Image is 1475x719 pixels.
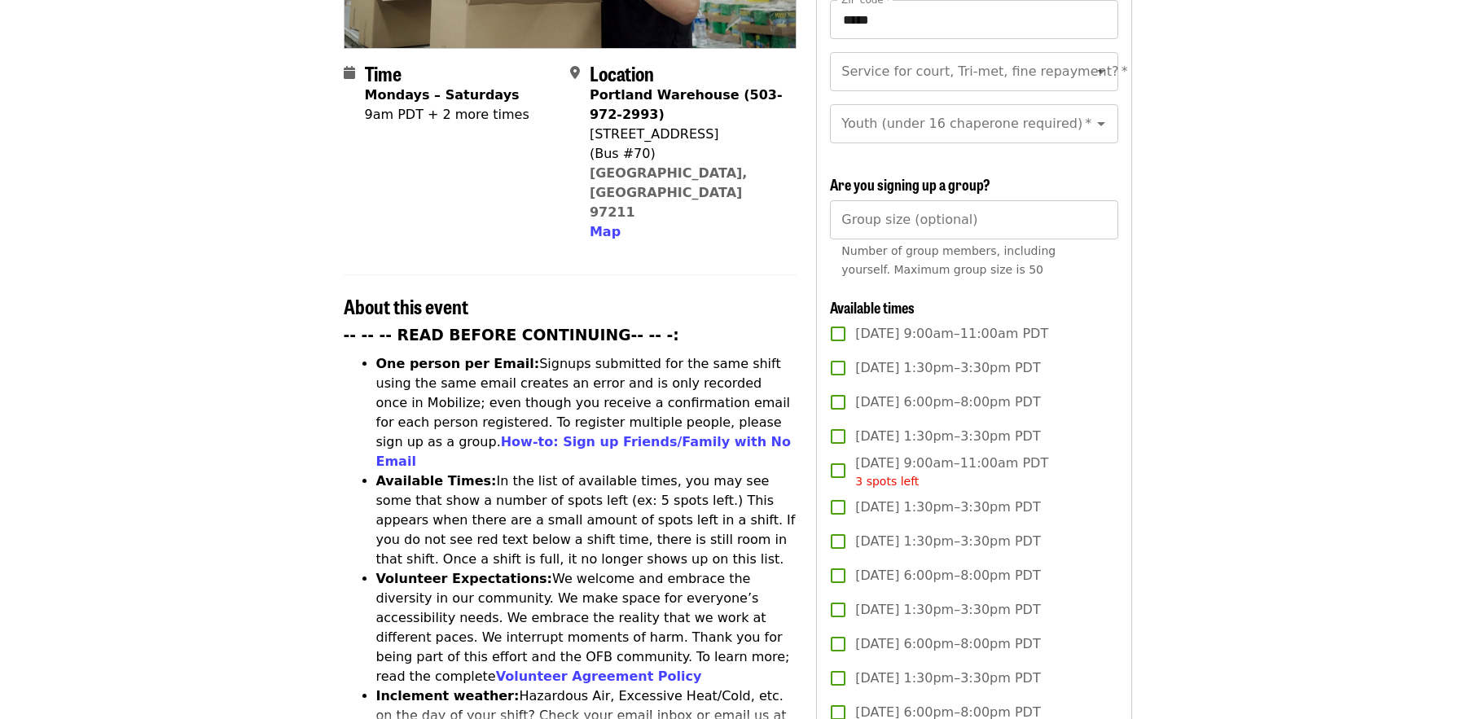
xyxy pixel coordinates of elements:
[376,688,520,704] strong: Inclement weather:
[855,498,1040,517] span: [DATE] 1:30pm–3:30pm PDT
[590,222,621,242] button: Map
[365,87,520,103] strong: Mondays – Saturdays
[855,427,1040,446] span: [DATE] 1:30pm–3:30pm PDT
[590,165,748,220] a: [GEOGRAPHIC_DATA], [GEOGRAPHIC_DATA] 97211
[855,475,919,488] span: 3 spots left
[830,296,915,318] span: Available times
[590,224,621,239] span: Map
[855,392,1040,412] span: [DATE] 6:00pm–8:00pm PDT
[376,569,797,686] li: We welcome and embrace the diversity in our community. We make space for everyone’s accessibility...
[344,327,679,344] strong: -- -- -- READ BEFORE CONTINUING-- -- -:
[590,87,783,122] strong: Portland Warehouse (503-972-2993)
[376,571,553,586] strong: Volunteer Expectations:
[855,669,1040,688] span: [DATE] 1:30pm–3:30pm PDT
[590,125,784,144] div: [STREET_ADDRESS]
[376,354,797,471] li: Signups submitted for the same shift using the same email creates an error and is only recorded o...
[855,324,1048,344] span: [DATE] 9:00am–11:00am PDT
[855,600,1040,620] span: [DATE] 1:30pm–3:30pm PDT
[855,566,1040,585] span: [DATE] 6:00pm–8:00pm PDT
[496,669,702,684] a: Volunteer Agreement Policy
[855,358,1040,378] span: [DATE] 1:30pm–3:30pm PDT
[365,105,529,125] div: 9am PDT + 2 more times
[376,356,540,371] strong: One person per Email:
[855,532,1040,551] span: [DATE] 1:30pm–3:30pm PDT
[590,144,784,164] div: (Bus #70)
[344,65,355,81] i: calendar icon
[376,473,497,489] strong: Available Times:
[376,434,792,469] a: How-to: Sign up Friends/Family with No Email
[376,471,797,569] li: In the list of available times, you may see some that show a number of spots left (ex: 5 spots le...
[365,59,402,87] span: Time
[830,173,990,195] span: Are you signing up a group?
[830,200,1117,239] input: [object Object]
[1090,112,1113,135] button: Open
[841,244,1056,276] span: Number of group members, including yourself. Maximum group size is 50
[570,65,580,81] i: map-marker-alt icon
[590,59,654,87] span: Location
[855,634,1040,654] span: [DATE] 6:00pm–8:00pm PDT
[855,454,1048,490] span: [DATE] 9:00am–11:00am PDT
[344,292,468,320] span: About this event
[1090,60,1113,83] button: Open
